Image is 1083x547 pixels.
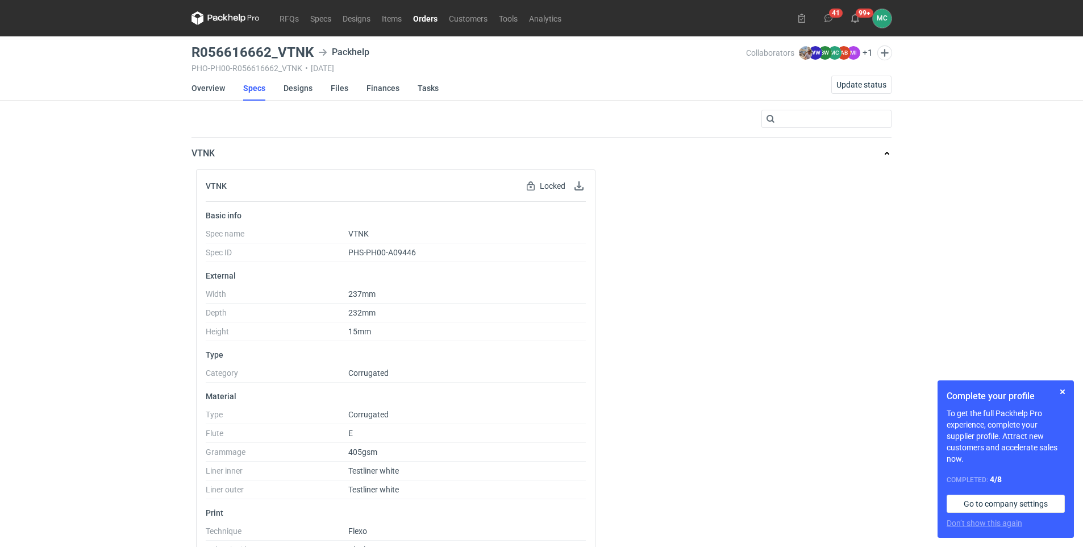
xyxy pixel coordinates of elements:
[348,289,376,299] span: 237mm
[873,9,892,28] div: Marta Czupryniak
[305,11,337,25] a: Specs
[243,76,265,101] a: Specs
[818,46,832,60] figcaption: BW
[206,410,348,424] dt: Type
[418,76,439,101] a: Tasks
[348,527,367,536] span: Flexo
[947,408,1065,465] p: To get the full Packhelp Pro experience, complete your supplier profile. Attract new customers an...
[206,271,586,280] p: External
[348,485,399,494] span: Testliner white
[348,248,416,257] span: PHS-PH00-A09446
[828,46,842,60] figcaption: MC
[493,11,523,25] a: Tools
[523,11,567,25] a: Analytics
[1056,385,1069,399] button: Skip for now
[348,447,377,457] span: 405gsm
[206,527,348,541] dt: Technique
[206,350,586,359] p: Type
[284,76,313,101] a: Designs
[206,368,348,383] dt: Category
[443,11,493,25] a: Customers
[206,447,348,462] dt: Grammage
[407,11,443,25] a: Orders
[809,46,822,60] figcaption: WW
[206,248,348,262] dt: Spec ID
[206,392,586,401] p: Material
[819,9,838,27] button: 41
[348,229,369,238] span: VTNK
[206,485,348,499] dt: Liner outer
[376,11,407,25] a: Items
[846,9,864,27] button: 99+
[348,429,353,438] span: E
[206,466,348,480] dt: Liner inner
[348,466,399,475] span: Testliner white
[206,508,586,517] p: Print
[331,76,348,101] a: Files
[206,229,348,243] dt: Spec name
[206,429,348,443] dt: Flute
[877,45,892,60] button: Edit collaborators
[206,289,348,304] dt: Width
[191,11,260,25] svg: Packhelp Pro
[206,181,227,190] h2: VTNK
[337,11,376,25] a: Designs
[947,474,1065,486] div: Completed:
[831,76,892,94] button: Update status
[836,81,886,89] span: Update status
[348,308,376,317] span: 232mm
[746,48,794,57] span: Collaborators
[191,64,746,73] div: PHO-PH00-R056616662_VTNK [DATE]
[318,45,369,59] div: Packhelp
[837,46,851,60] figcaption: AB
[366,76,399,101] a: Finances
[305,64,308,73] span: •
[947,389,1065,403] h1: Complete your profile
[348,327,371,336] span: 15mm
[947,517,1022,529] button: Don’t show this again
[524,179,568,193] div: Locked
[191,147,215,160] p: VTNK
[873,9,892,28] button: MC
[847,46,860,60] figcaption: MI
[863,48,873,58] button: +1
[191,76,225,101] a: Overview
[947,495,1065,513] a: Go to company settings
[348,410,389,419] span: Corrugated
[799,46,813,60] img: Michał Palasek
[572,179,586,193] button: Download specification
[990,475,1002,484] strong: 4 / 8
[274,11,305,25] a: RFQs
[191,45,314,59] h3: R056616662_VTNK
[348,368,389,378] span: Corrugated
[206,211,586,220] p: Basic info
[206,327,348,341] dt: Height
[206,308,348,322] dt: Depth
